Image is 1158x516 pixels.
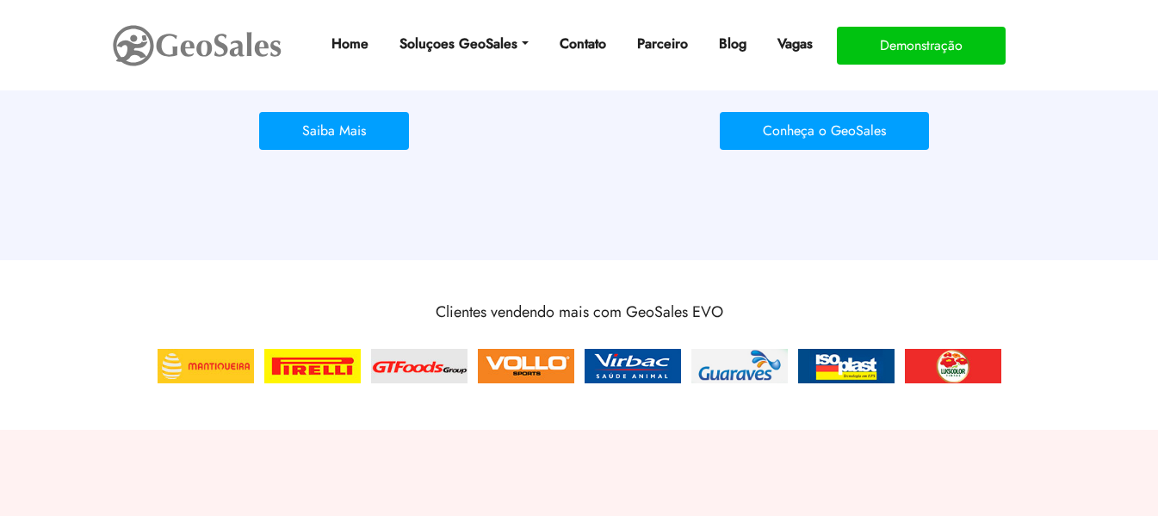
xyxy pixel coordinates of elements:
[712,27,753,61] a: Blog
[154,345,257,387] img: Mantiqueira
[261,345,364,387] img: Pirelli
[259,112,409,150] button: Saiba Mais
[553,27,613,61] a: Contato
[837,27,1006,65] button: Demonstração
[474,345,578,387] img: Vollo
[630,27,695,61] a: Parceiro
[901,345,1005,387] img: Lukscolor
[102,303,1057,331] h3: Clientes vendendo mais com GeoSales EVO
[368,345,471,387] img: GTFoods
[795,345,898,387] img: Isoplast
[111,22,283,70] img: GeoSales
[325,27,375,61] a: Home
[581,345,684,387] img: Virbac
[720,127,929,141] a: Conheça o GeoSales
[688,345,791,387] img: Delrio
[259,127,409,141] a: Saiba Mais
[720,112,929,150] button: Conheça o GeoSales
[771,27,820,61] a: Vagas
[393,27,535,61] a: Soluçoes GeoSales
